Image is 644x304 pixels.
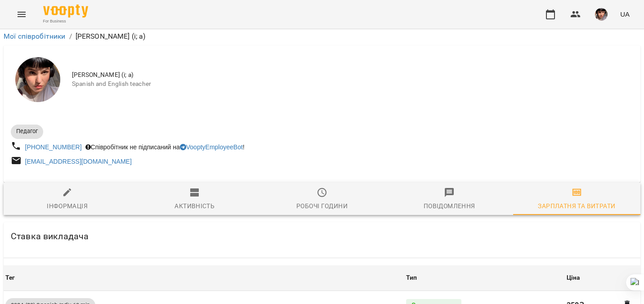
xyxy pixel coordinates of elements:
th: Тег [4,265,404,291]
a: [EMAIL_ADDRESS][DOMAIN_NAME] [25,158,132,165]
span: For Business [43,18,88,24]
div: Повідомлення [424,201,475,211]
div: Інформація [47,201,88,211]
div: Співробітник не підписаний на ! [84,141,246,153]
span: Spanish and English teacher [72,80,633,89]
img: b8fbca79ea57ea01ca40960d7c8fc480.jpg [595,8,608,21]
span: Педагог [11,127,43,135]
a: VooptyEmployeeBot [180,143,243,151]
span: UA [620,9,630,19]
h6: Ставка викладача [11,229,89,243]
th: Ціна [565,265,640,291]
img: Шкурак Людмила (і; а) [15,57,60,102]
li: / [69,31,72,42]
div: Зарплатня та Витрати [538,201,615,211]
nav: breadcrumb [4,31,640,42]
div: Робочі години [296,201,348,211]
p: [PERSON_NAME] (і; а) [76,31,146,42]
button: Menu [11,4,32,25]
th: Тип [404,265,564,291]
span: [PERSON_NAME] (і; а) [72,71,633,80]
a: Мої співробітники [4,32,66,40]
img: Voopty Logo [43,4,88,18]
a: [PHONE_NUMBER] [25,143,82,151]
button: UA [617,6,633,22]
div: Активність [174,201,215,211]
